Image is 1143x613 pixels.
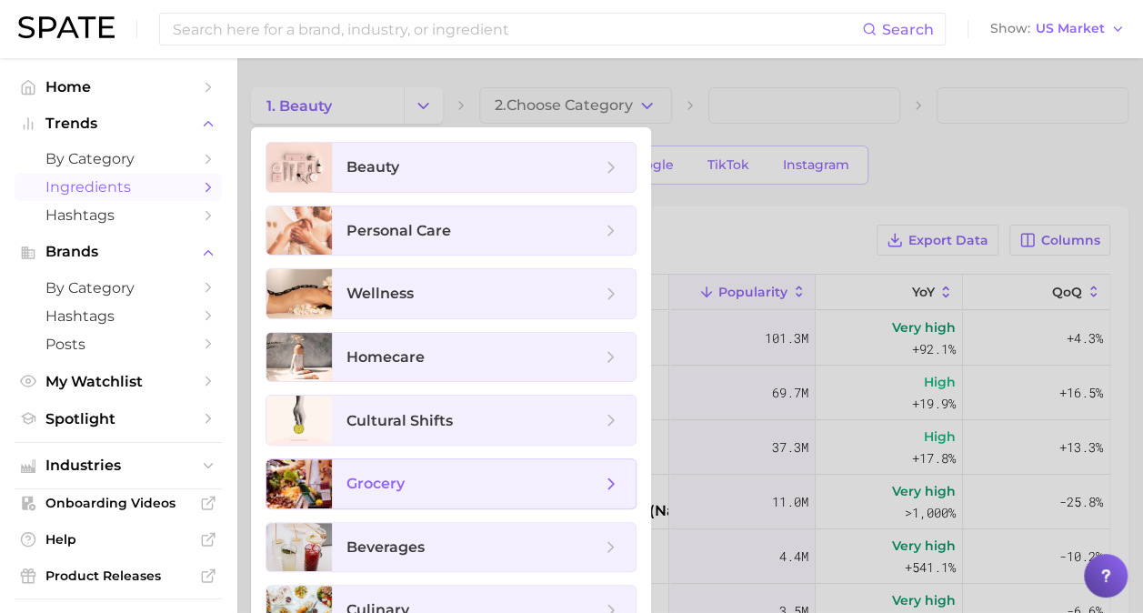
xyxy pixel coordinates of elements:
span: personal care [346,222,451,239]
span: Search [882,21,934,38]
button: Brands [15,238,222,266]
span: US Market [1036,24,1105,34]
span: Home [45,78,191,95]
span: wellness [346,285,414,302]
span: Hashtags [45,307,191,325]
button: Trends [15,110,222,137]
a: Ingredients [15,173,222,201]
span: My Watchlist [45,373,191,390]
a: Spotlight [15,405,222,433]
span: Onboarding Videos [45,495,191,511]
span: by Category [45,279,191,296]
button: ShowUS Market [986,17,1129,41]
a: Hashtags [15,302,222,330]
span: Help [45,531,191,548]
img: SPATE [18,16,115,38]
span: Show [990,24,1030,34]
button: Industries [15,452,222,479]
a: Product Releases [15,562,222,589]
span: beverages [346,538,425,556]
a: Onboarding Videos [15,489,222,517]
span: beauty [346,158,399,176]
span: Ingredients [45,178,191,196]
span: Hashtags [45,206,191,224]
span: Product Releases [45,568,191,584]
span: grocery [346,475,405,492]
span: Posts [45,336,191,353]
a: by Category [15,145,222,173]
span: Trends [45,116,191,132]
a: Home [15,73,222,101]
a: Help [15,526,222,553]
span: homecare [346,348,425,366]
a: Hashtags [15,201,222,229]
span: Industries [45,457,191,474]
a: Posts [15,330,222,358]
span: Brands [45,244,191,260]
a: My Watchlist [15,367,222,396]
span: Spotlight [45,410,191,427]
input: Search here for a brand, industry, or ingredient [171,14,862,45]
span: by Category [45,150,191,167]
a: by Category [15,274,222,302]
span: cultural shifts [346,412,453,429]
